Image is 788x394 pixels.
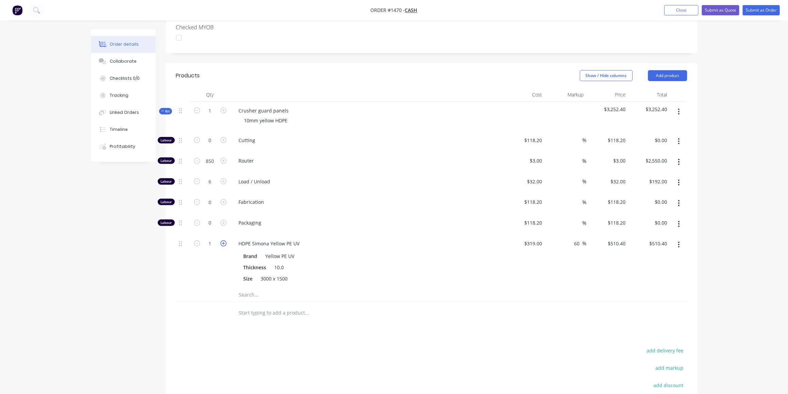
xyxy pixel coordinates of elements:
[648,70,687,81] button: Add product
[110,126,128,133] div: Timeline
[158,199,175,205] div: Labour
[110,41,139,47] div: Order details
[239,288,375,302] input: Search...
[241,274,256,284] div: Size
[628,88,670,102] div: Total
[110,143,135,150] div: Profitability
[664,5,698,15] button: Close
[158,137,175,143] div: Labour
[158,178,175,185] div: Labour
[110,109,139,116] div: Linked Orders
[583,198,587,206] span: %
[91,70,156,87] button: Checklists 0/0
[258,274,291,284] div: 3000 x 1500
[272,262,287,272] div: 10.0
[503,88,545,102] div: Cost
[545,88,587,102] div: Markup
[91,53,156,70] button: Collaborate
[239,116,293,125] div: 10mm yellow HDPE
[239,306,375,320] input: Start typing to add a product...
[241,262,269,272] div: Thickness
[158,219,175,226] div: Labour
[233,106,294,116] div: Crusher guard panels
[583,157,587,165] span: %
[239,178,500,185] span: Load / Unload
[743,5,780,15] button: Submit as Order
[91,121,156,138] button: Timeline
[583,136,587,144] span: %
[580,70,633,81] button: Show / Hide columns
[371,7,405,14] span: Order #1470 -
[589,106,626,113] span: $3,252.40
[263,251,297,261] div: Yellow PE UV
[91,87,156,104] button: Tracking
[158,157,175,164] div: Labour
[110,75,140,81] div: Checklists 0/0
[583,240,587,247] span: %
[652,363,687,373] button: add markup
[161,109,170,114] span: Kit
[643,346,687,355] button: add delivery fee
[239,137,500,144] span: Cutting
[159,108,172,115] div: Kit
[239,198,500,206] span: Fabrication
[702,5,739,15] button: Submit as Quote
[650,381,687,390] button: add discount
[241,251,260,261] div: Brand
[12,5,22,15] img: Factory
[176,72,200,80] div: Products
[91,36,156,53] button: Order details
[239,219,500,226] span: Packaging
[583,178,587,185] span: %
[110,58,137,64] div: Collaborate
[239,157,500,164] span: Router
[587,88,629,102] div: Price
[233,239,305,248] div: HDPE Simona Yellow PE UV
[190,88,231,102] div: Qty
[405,7,418,14] a: Cash
[176,23,261,31] label: Checked MYOB
[583,219,587,227] span: %
[110,92,128,98] div: Tracking
[91,104,156,121] button: Linked Orders
[91,138,156,155] button: Profitability
[631,106,667,113] span: $3,252.40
